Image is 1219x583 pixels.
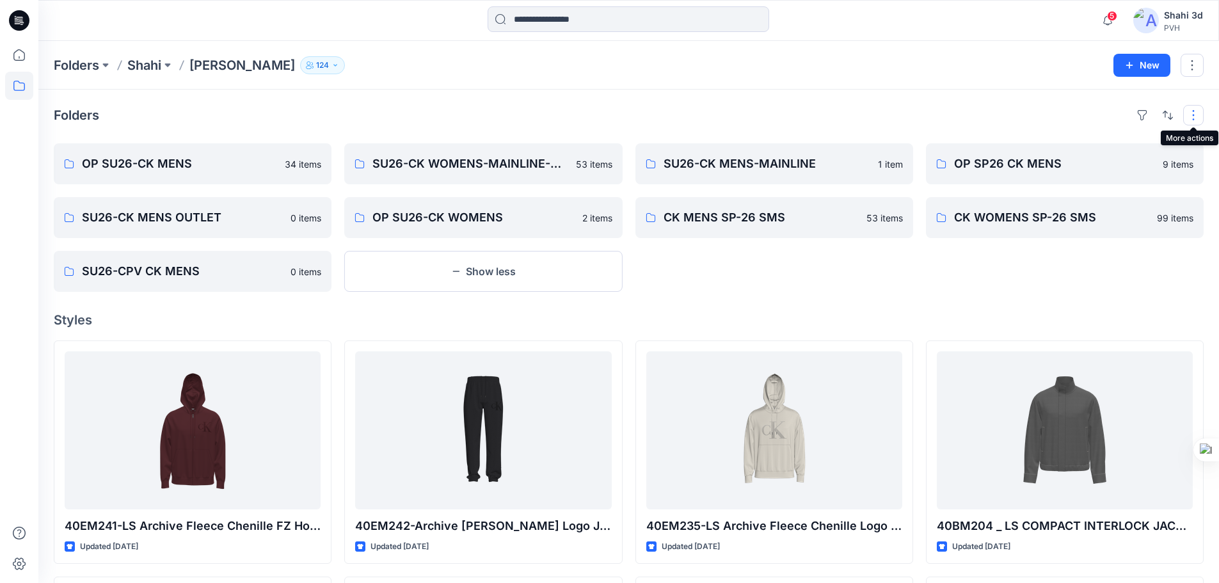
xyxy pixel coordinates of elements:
p: Updated [DATE] [662,540,720,554]
a: Folders [54,56,99,74]
a: SU26-CK MENS-MAINLINE1 item [635,143,913,184]
p: 2 items [582,211,612,225]
p: 1 item [878,157,903,171]
p: 40EM235-LS Archive Fleece Chenille Logo Hoodie_V01 [646,517,902,535]
p: OP SU26-CK WOMENS [372,209,574,227]
a: 40EM242-Archive Fleece Chenille Logo Jogger_V01 [355,351,611,509]
div: PVH [1164,23,1203,33]
p: SU26-CK WOMENS-MAINLINE-OUTLET-CPV [372,155,568,173]
p: 40EM241-LS Archive Fleece Chenille FZ Hoodie_V01 [65,517,321,535]
a: OP SP26 CK MENS9 items [926,143,1204,184]
a: 40BM204 _ LS COMPACT INTERLOCK JACKET_V01 [937,351,1193,509]
p: Updated [DATE] [952,540,1010,554]
p: 53 items [866,211,903,225]
a: SU26-CPV CK MENS0 items [54,251,331,292]
a: Shahi [127,56,161,74]
p: SU26-CK MENS OUTLET [82,209,283,227]
a: CK MENS SP-26 SMS53 items [635,197,913,238]
p: CK WOMENS SP-26 SMS [954,209,1149,227]
p: 40EM242-Archive [PERSON_NAME] Logo Jogger_V01 [355,517,611,535]
p: [PERSON_NAME] [189,56,295,74]
p: 9 items [1163,157,1193,171]
p: SU26-CK MENS-MAINLINE [664,155,870,173]
div: Shahi 3d [1164,8,1203,23]
a: OP SU26-CK MENS34 items [54,143,331,184]
span: 5 [1107,11,1117,21]
a: SU26-CK WOMENS-MAINLINE-OUTLET-CPV53 items [344,143,622,184]
button: Show less [344,251,622,292]
p: 34 items [285,157,321,171]
a: 40EM235-LS Archive Fleece Chenille Logo Hoodie_V01 [646,351,902,509]
p: OP SU26-CK MENS [82,155,277,173]
button: 124 [300,56,345,74]
p: 0 items [291,211,321,225]
p: 124 [316,58,329,72]
a: SU26-CK MENS OUTLET0 items [54,197,331,238]
p: Updated [DATE] [370,540,429,554]
p: OP SP26 CK MENS [954,155,1155,173]
p: 53 items [576,157,612,171]
p: 99 items [1157,211,1193,225]
h4: Folders [54,108,99,123]
p: Updated [DATE] [80,540,138,554]
p: 40BM204 _ LS COMPACT INTERLOCK JACKET_V01 [937,517,1193,535]
a: OP SU26-CK WOMENS2 items [344,197,622,238]
img: avatar [1133,8,1159,33]
a: CK WOMENS SP-26 SMS99 items [926,197,1204,238]
h4: Styles [54,312,1204,328]
a: 40EM241-LS Archive Fleece Chenille FZ Hoodie_V01 [65,351,321,509]
p: SU26-CPV CK MENS [82,262,283,280]
p: 0 items [291,265,321,278]
button: New [1113,54,1170,77]
p: CK MENS SP-26 SMS [664,209,859,227]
